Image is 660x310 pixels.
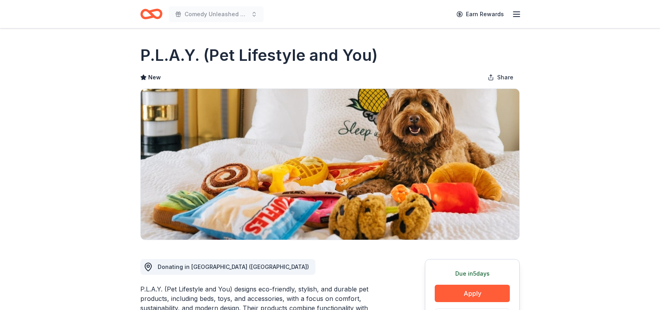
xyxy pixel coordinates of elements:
span: New [148,73,161,82]
button: Comedy Unleashed 2025 [169,6,264,22]
a: Earn Rewards [452,7,509,21]
div: Due in 5 days [435,269,510,278]
img: Image for P.L.A.Y. (Pet Lifestyle and You) [141,89,519,240]
span: Comedy Unleashed 2025 [185,9,248,19]
button: Share [481,70,520,85]
span: Share [497,73,513,82]
button: Apply [435,285,510,302]
h1: P.L.A.Y. (Pet Lifestyle and You) [140,44,378,66]
a: Home [140,5,162,23]
span: Donating in [GEOGRAPHIC_DATA] ([GEOGRAPHIC_DATA]) [158,263,309,270]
